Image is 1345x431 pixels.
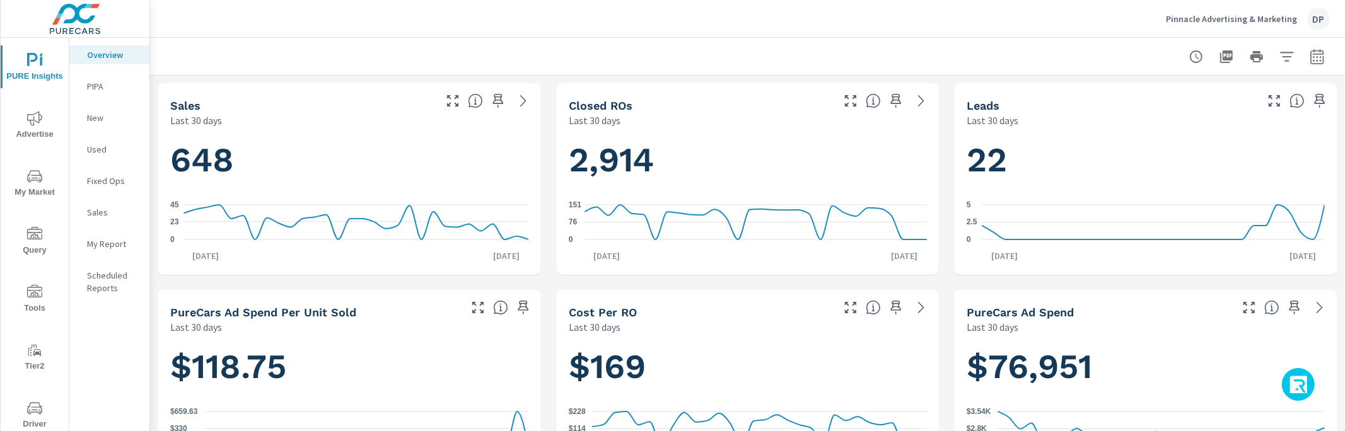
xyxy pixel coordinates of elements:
h5: Cost per RO [569,306,637,319]
text: 23 [170,217,179,226]
p: Last 30 days [170,319,222,335]
span: Number of Repair Orders Closed by the selected dealership group over the selected time range. [So... [866,93,881,108]
p: Fixed Ops [87,175,139,187]
div: New [69,108,149,127]
button: Make Fullscreen [1239,297,1259,318]
span: Advertise [4,111,65,142]
h5: PureCars Ad Spend Per Unit Sold [170,306,356,319]
text: 0 [569,235,573,244]
button: Apply Filters [1274,44,1300,69]
div: My Report [69,234,149,253]
button: "Export Report to PDF" [1214,44,1239,69]
span: Average cost incurred by the dealership from each Repair Order closed over the selected date rang... [866,300,881,315]
button: Make Fullscreen [841,91,861,111]
span: Save this to your personalized report [488,91,508,111]
button: Make Fullscreen [1264,91,1284,111]
h1: $169 [569,345,927,388]
p: [DATE] [982,250,1027,262]
span: Query [4,227,65,258]
p: Last 30 days [967,319,1018,335]
button: Make Fullscreen [468,297,488,318]
p: [DATE] [585,250,629,262]
a: See more details in report [911,91,931,111]
h5: Leads [967,99,999,112]
p: Pinnacle Advertising & Marketing [1166,13,1297,25]
h5: PureCars Ad Spend [967,306,1074,319]
span: Tier2 [4,343,65,374]
span: Save this to your personalized report [886,91,906,111]
span: Save this to your personalized report [886,297,906,318]
span: Tools [4,285,65,316]
text: 76 [569,217,578,226]
button: Print Report [1244,44,1269,69]
h5: Closed ROs [569,99,632,112]
text: $659.63 [170,407,198,416]
h1: 2,914 [569,139,927,181]
button: Make Fullscreen [443,91,463,111]
span: Total cost of media for all PureCars channels for the selected dealership group over the selected... [1264,300,1279,315]
text: 0 [170,235,175,244]
span: My Market [4,169,65,200]
button: Select Date Range [1305,44,1330,69]
p: [DATE] [183,250,228,262]
div: Used [69,140,149,159]
h1: $76,951 [967,345,1325,388]
text: 5 [967,200,971,209]
span: Number of vehicles sold by the dealership over the selected date range. [Source: This data is sou... [468,93,483,108]
span: Save this to your personalized report [513,297,533,318]
div: Scheduled Reports [69,266,149,297]
p: Last 30 days [569,113,620,128]
div: DP [1307,8,1330,30]
p: [DATE] [1281,250,1325,262]
h1: $118.75 [170,345,528,388]
div: Fixed Ops [69,171,149,190]
p: Last 30 days [967,113,1018,128]
text: 151 [569,200,581,209]
span: PURE Insights [4,53,65,84]
p: New [87,112,139,124]
p: [DATE] [882,250,926,262]
p: Last 30 days [170,113,222,128]
a: See more details in report [911,297,931,318]
span: Save this to your personalized report [1310,91,1330,111]
span: Average cost of advertising per each vehicle sold at the dealer over the selected date range. The... [493,300,508,315]
p: Used [87,143,139,156]
h5: Sales [170,99,201,112]
p: Scheduled Reports [87,269,139,294]
p: My Report [87,238,139,250]
span: Save this to your personalized report [1284,297,1305,318]
text: $228 [569,407,586,416]
h1: 22 [967,139,1325,181]
a: See more details in report [513,91,533,111]
div: PIPA [69,77,149,96]
button: Make Fullscreen [841,297,861,318]
text: 0 [967,235,971,244]
text: 2.5 [967,218,977,227]
div: Overview [69,45,149,64]
h1: 648 [170,139,528,181]
p: Overview [87,49,139,61]
p: [DATE] [484,250,528,262]
text: 45 [170,200,179,209]
div: Sales [69,203,149,222]
a: See more details in report [1310,297,1330,318]
span: Number of Leads generated from PureCars Tools for the selected dealership group over the selected... [1290,93,1305,108]
text: $3.54K [967,407,991,416]
p: Last 30 days [569,319,620,335]
p: Sales [87,206,139,219]
p: PIPA [87,80,139,93]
